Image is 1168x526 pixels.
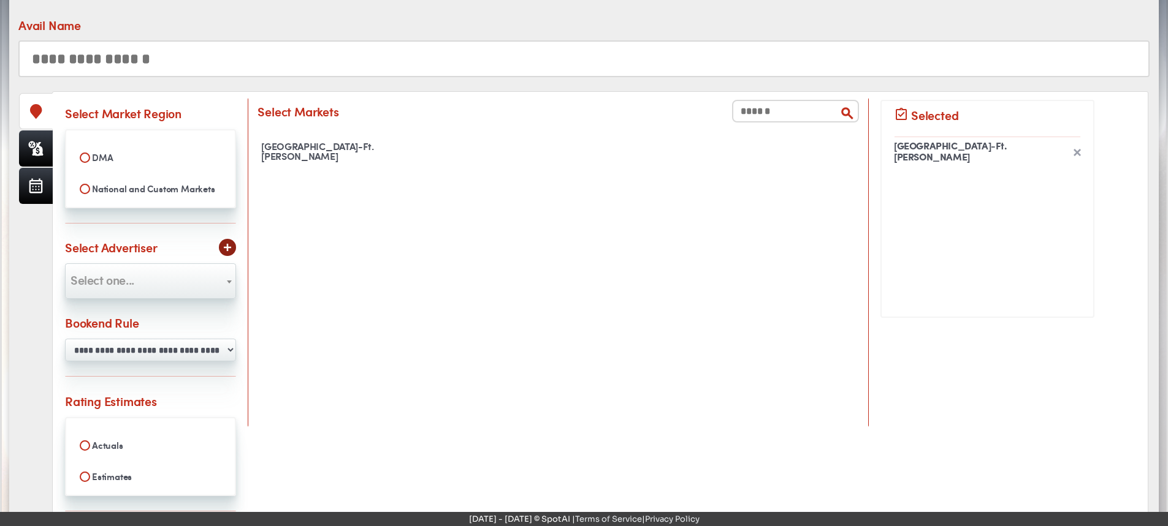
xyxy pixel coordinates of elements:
img: line-8.svg [65,511,236,511]
div: Selected [911,106,958,124]
label: Actuals [74,435,227,456]
img: line-8.svg [258,130,859,130]
img: add-1.svg [224,244,231,251]
span: Select one... [71,271,134,288]
div: Select Market Region [65,104,181,122]
label: DMA [74,147,227,168]
div: Select Advertiser [65,238,158,256]
label: National and Custom Markets [74,178,227,199]
img: assignment-turned-in.png [894,107,909,122]
img: frame-70-3.svg [1074,149,1081,156]
a: Terms of Service [575,514,642,524]
img: line-8.svg [65,376,236,377]
a: Privacy Policy [645,514,700,524]
div: [GEOGRAPHIC_DATA]-Ft. [PERSON_NAME] [258,138,456,165]
div: Rating Estimates [65,392,157,410]
div: Bookend Rule [65,314,139,331]
img: line-8.svg [65,223,236,224]
div: Select Markets [258,102,338,120]
div: Avail Name [18,16,82,34]
label: Estimates [74,466,227,487]
img: search.png [840,106,855,121]
div: [GEOGRAPHIC_DATA]-Ft. [PERSON_NAME] [894,141,1069,163]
